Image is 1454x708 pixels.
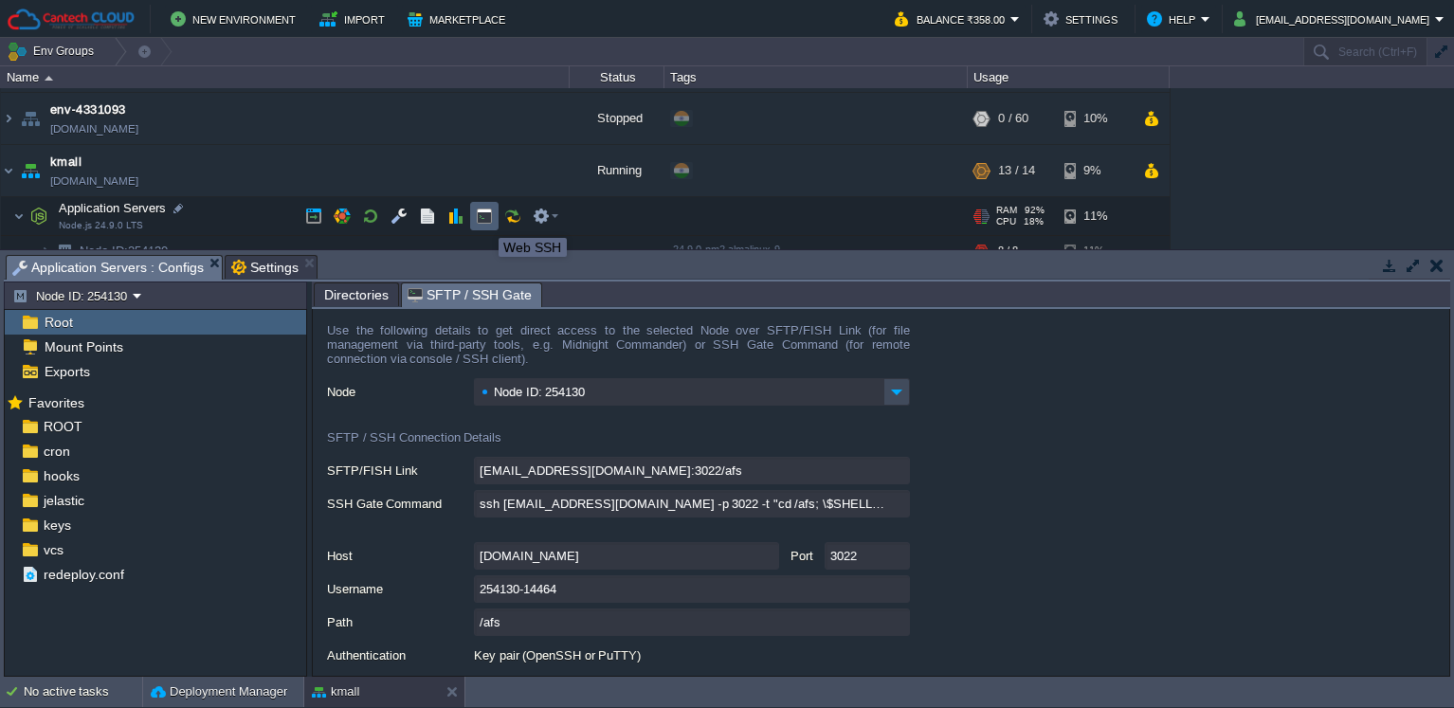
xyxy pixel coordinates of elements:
[327,490,472,514] label: SSH Gate Command
[312,682,359,701] button: kmall
[327,411,910,457] div: SFTP / SSH Connection Details
[7,8,136,31] img: Cantech Cloud
[408,283,532,307] span: SFTP / SSH Gate
[26,197,52,235] img: AMDAwAAAACH5BAEAAAAALAAAAAABAAEAAAICRAEAOw==
[2,66,569,88] div: Name
[570,145,664,196] div: Running
[50,100,126,119] a: env-4331093
[319,8,391,30] button: Import
[324,283,389,306] span: Directories
[996,205,1017,216] span: RAM
[1,145,16,196] img: AMDAwAAAACH5BAEAAAAALAAAAAABAAEAAAICRAEAOw==
[40,467,82,484] a: hooks
[327,575,472,599] label: Username
[80,244,128,258] span: Node ID:
[151,682,287,701] button: Deployment Manager
[231,256,299,279] span: Settings
[1024,216,1044,227] span: 18%
[40,566,127,583] a: redeploy.conf
[327,457,472,481] label: SFTP/FISH Link
[17,93,44,144] img: AMDAwAAAACH5BAEAAAAALAAAAAABAAEAAAICRAEAOw==
[50,172,138,191] a: [DOMAIN_NAME]
[12,287,133,304] button: Node ID: 254130
[45,76,53,81] img: AMDAwAAAACH5BAEAAAAALAAAAAABAAEAAAICRAEAOw==
[25,395,87,410] a: Favorites
[784,542,820,566] label: Port
[327,323,910,378] div: Use the following details to get direct access to the selected Node over SFTP/FISH Link (for file...
[40,541,66,558] a: vcs
[40,517,74,534] a: keys
[570,93,664,144] div: Stopped
[78,243,171,259] a: Node ID:254130
[1064,197,1126,235] div: 11%
[1064,93,1126,144] div: 10%
[1044,8,1123,30] button: Settings
[503,240,562,255] div: Web SSH
[40,492,87,509] a: jelastic
[474,642,910,669] div: Key pair (OpenSSH or PuTTY)
[50,119,138,138] a: [DOMAIN_NAME]
[327,608,472,632] label: Path
[25,394,87,411] span: Favorites
[1147,8,1201,30] button: Help
[998,93,1028,144] div: 0 / 60
[57,200,169,216] span: Application Servers
[998,145,1035,196] div: 13 / 14
[7,38,100,64] button: Env Groups
[50,153,82,172] a: kmall
[59,220,143,231] span: Node.js 24.9.0 LTS
[327,642,472,665] label: Authentication
[408,8,511,30] button: Marketplace
[998,236,1018,265] div: 8 / 8
[969,66,1169,88] div: Usage
[17,145,44,196] img: AMDAwAAAACH5BAEAAAAALAAAAAABAAEAAAICRAEAOw==
[571,66,663,88] div: Status
[327,542,472,566] label: Host
[40,418,85,435] a: ROOT
[673,244,780,255] span: 24.9.0-pm2-almalinux-9
[171,8,301,30] button: New Environment
[41,314,76,331] a: Root
[51,236,78,265] img: AMDAwAAAACH5BAEAAAAALAAAAAABAAEAAAICRAEAOw==
[996,216,1016,227] span: CPU
[78,243,171,259] span: 254130
[895,8,1010,30] button: Balance ₹358.00
[665,66,967,88] div: Tags
[327,675,910,708] div: Refer to the for additional details.
[1234,8,1435,30] button: [EMAIL_ADDRESS][DOMAIN_NAME]
[12,256,204,280] span: Application Servers : Configs
[40,236,51,265] img: AMDAwAAAACH5BAEAAAAALAAAAAABAAEAAAICRAEAOw==
[13,197,25,235] img: AMDAwAAAACH5BAEAAAAALAAAAAABAAEAAAICRAEAOw==
[57,201,169,215] a: Application ServersNode.js 24.9.0 LTS
[327,378,472,402] label: Node
[24,677,142,707] div: No active tasks
[1064,145,1126,196] div: 9%
[1025,205,1045,216] span: 92%
[41,338,126,355] a: Mount Points
[1064,236,1126,265] div: 11%
[40,443,73,460] a: cron
[1,93,16,144] img: AMDAwAAAACH5BAEAAAAALAAAAAABAAEAAAICRAEAOw==
[41,363,93,380] a: Exports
